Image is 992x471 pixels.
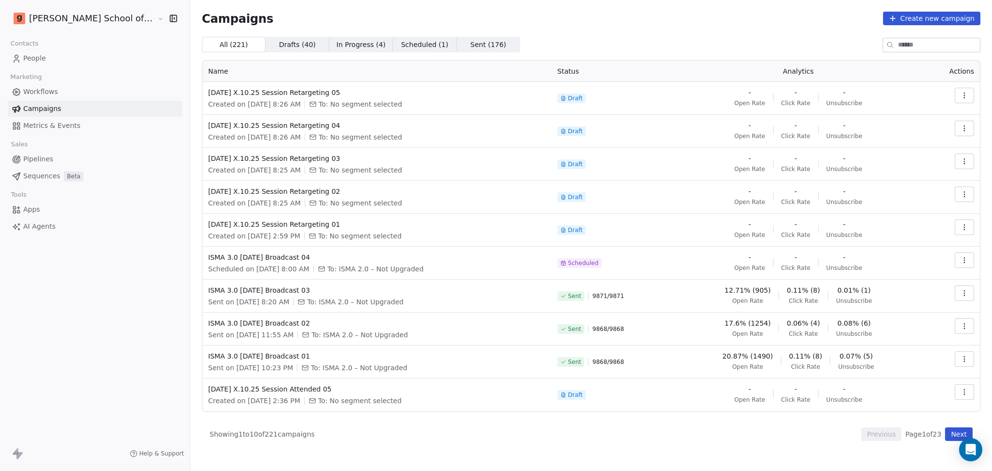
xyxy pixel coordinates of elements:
[307,297,403,307] span: To: ISMA 2.0 – Not Upgraded
[722,351,773,361] span: 20.87% (1490)
[8,168,182,184] a: SequencesBeta
[208,154,546,163] span: [DATE] X.10.25 Session Retargeting 03
[734,396,765,404] span: Open Rate
[838,363,874,371] span: Unsubscribe
[64,172,83,181] span: Beta
[208,99,301,109] span: Created on [DATE] 8:26 AM
[843,384,845,394] span: -
[401,40,449,50] span: Scheduled ( 1 )
[130,450,184,457] a: Help & Support
[319,99,402,109] span: To: No segment selected
[794,121,797,130] span: -
[794,187,797,196] span: -
[794,384,797,394] span: -
[734,132,765,140] span: Open Rate
[748,121,751,130] span: -
[787,318,820,328] span: 0.06% (4)
[470,40,506,50] span: Sent ( 176 )
[6,70,46,84] span: Marketing
[202,61,552,82] th: Name
[208,285,546,295] span: ISMA 3.0 [DATE] Broadcast 03
[568,259,599,267] span: Scheduled
[318,396,402,406] span: To: No segment selected
[839,351,873,361] span: 0.07% (5)
[208,252,546,262] span: ISMA 3.0 [DATE] Broadcast 04
[732,297,763,305] span: Open Rate
[725,318,771,328] span: 17.6% (1254)
[210,429,315,439] span: Showing 1 to 10 of 221 campaigns
[791,363,820,371] span: Click Rate
[23,154,53,164] span: Pipelines
[592,292,624,300] span: 9871 / 9871
[23,221,56,232] span: AI Agents
[208,121,546,130] span: [DATE] X.10.25 Session Retargeting 04
[23,204,40,215] span: Apps
[734,99,765,107] span: Open Rate
[826,198,862,206] span: Unsubscribe
[568,94,583,102] span: Draft
[794,88,797,97] span: -
[734,165,765,173] span: Open Rate
[748,187,751,196] span: -
[725,285,771,295] span: 12.71% (905)
[23,53,46,63] span: People
[568,391,583,399] span: Draft
[826,99,862,107] span: Unsubscribe
[781,198,810,206] span: Click Rate
[781,231,810,239] span: Click Rate
[311,330,408,340] span: To: ISMA 2.0 – Not Upgraded
[8,118,182,134] a: Metrics & Events
[23,171,60,181] span: Sequences
[794,154,797,163] span: -
[836,330,872,338] span: Unsubscribe
[826,165,862,173] span: Unsubscribe
[781,99,810,107] span: Click Rate
[568,226,583,234] span: Draft
[208,264,310,274] span: Scheduled on [DATE] 8:00 AM
[959,438,982,461] div: Open Intercom Messenger
[279,40,316,50] span: Drafts ( 40 )
[748,384,751,394] span: -
[826,396,862,404] span: Unsubscribe
[836,297,872,305] span: Unsubscribe
[592,358,624,366] span: 9868 / 9868
[8,202,182,218] a: Apps
[208,187,546,196] span: [DATE] X.10.25 Session Retargeting 02
[552,61,673,82] th: Status
[843,187,845,196] span: -
[732,363,763,371] span: Open Rate
[6,36,43,51] span: Contacts
[734,198,765,206] span: Open Rate
[208,88,546,97] span: [DATE] X.10.25 Session Retargeting 05
[23,104,61,114] span: Campaigns
[7,188,31,202] span: Tools
[208,396,300,406] span: Created on [DATE] 2:36 PM
[789,297,818,305] span: Click Rate
[905,429,941,439] span: Page 1 of 23
[311,363,407,373] span: To: ISMA 2.0 – Not Upgraded
[794,252,797,262] span: -
[14,13,25,24] img: Goela%20School%20Logos%20(4).png
[208,363,293,373] span: Sent on [DATE] 10:23 PM
[843,154,845,163] span: -
[319,165,402,175] span: To: No segment selected
[208,297,290,307] span: Sent on [DATE] 8:20 AM
[826,132,862,140] span: Unsubscribe
[843,220,845,229] span: -
[781,396,810,404] span: Click Rate
[781,132,810,140] span: Click Rate
[568,358,581,366] span: Sent
[673,61,924,82] th: Analytics
[319,198,402,208] span: To: No segment selected
[327,264,424,274] span: To: ISMA 2.0 – Not Upgraded
[8,219,182,235] a: AI Agents
[781,264,810,272] span: Click Rate
[748,252,751,262] span: -
[748,220,751,229] span: -
[592,325,624,333] span: 9868 / 9868
[23,87,58,97] span: Workflows
[208,132,301,142] span: Created on [DATE] 8:26 AM
[826,264,862,272] span: Unsubscribe
[208,318,546,328] span: ISMA 3.0 [DATE] Broadcast 02
[208,384,546,394] span: [DATE] X.10.25 Session Attended 05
